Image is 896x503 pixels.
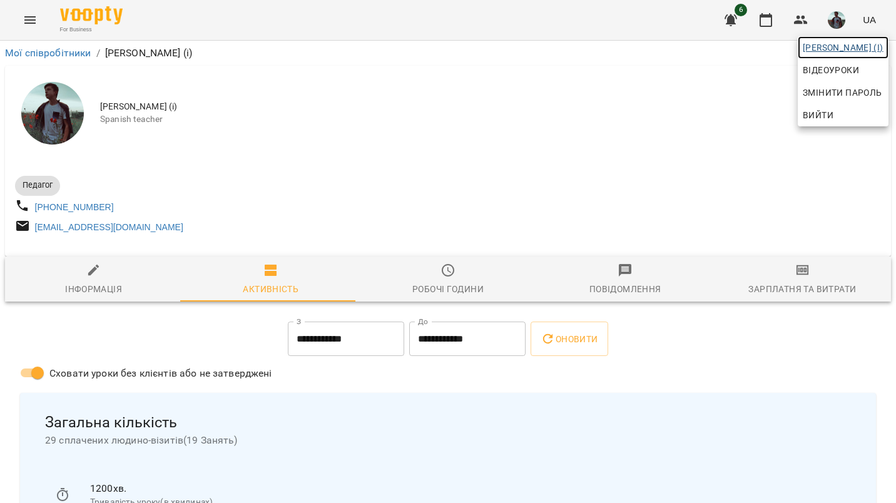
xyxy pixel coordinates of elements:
[798,81,888,104] a: Змінити пароль
[798,59,864,81] a: Відеоуроки
[803,63,859,78] span: Відеоуроки
[803,40,883,55] span: [PERSON_NAME] (і)
[798,104,888,126] button: Вийти
[803,85,883,100] span: Змінити пароль
[803,108,833,123] span: Вийти
[798,36,888,59] a: [PERSON_NAME] (і)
